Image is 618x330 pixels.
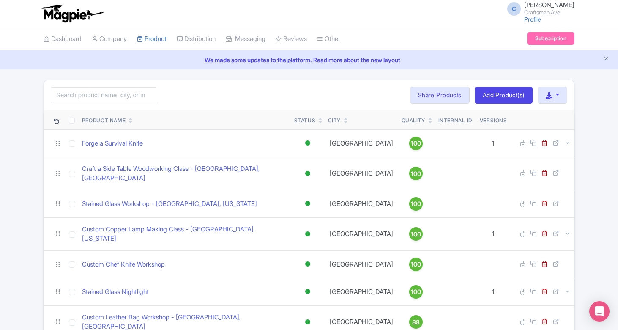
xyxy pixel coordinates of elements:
[402,227,430,241] a: 100
[304,258,312,270] div: Active
[527,32,574,45] a: Subscription
[304,198,312,210] div: Active
[492,288,495,296] span: 1
[325,190,398,217] td: [GEOGRAPHIC_DATA]
[411,199,421,209] span: 100
[402,197,430,211] a: 100
[589,301,610,322] div: Open Intercom Messenger
[411,287,421,297] span: 100
[304,168,312,180] div: Active
[325,157,398,190] td: [GEOGRAPHIC_DATA]
[411,230,421,239] span: 100
[524,10,574,15] small: Craftsman Ave
[325,250,398,278] td: [GEOGRAPHIC_DATA]
[524,1,574,9] span: [PERSON_NAME]
[475,87,533,104] a: Add Product(s)
[524,16,541,23] a: Profile
[325,217,398,250] td: [GEOGRAPHIC_DATA]
[5,55,613,64] a: We made some updates to the platform. Read more about the new layout
[434,110,476,130] th: Internal ID
[402,167,430,180] a: 100
[82,164,287,183] a: Craft a Side Table Woodworking Class - [GEOGRAPHIC_DATA], [GEOGRAPHIC_DATA]
[402,137,430,150] a: 100
[325,278,398,305] td: [GEOGRAPHIC_DATA]
[411,260,421,269] span: 100
[177,27,216,51] a: Distribution
[411,139,421,148] span: 100
[325,129,398,157] td: [GEOGRAPHIC_DATA]
[412,318,420,327] span: 88
[402,315,430,329] a: 88
[304,316,312,328] div: Active
[82,225,287,244] a: Custom Copper Lamp Making Class - [GEOGRAPHIC_DATA], [US_STATE]
[82,287,149,297] a: Stained Glass Nightlight
[82,199,257,209] a: Stained Glass Workshop - [GEOGRAPHIC_DATA], [US_STATE]
[226,27,265,51] a: Messaging
[502,2,574,15] a: C [PERSON_NAME] Craftsman Ave
[402,258,430,271] a: 100
[507,2,521,16] span: C
[137,27,167,51] a: Product
[82,139,143,148] a: Forge a Survival Knife
[492,139,495,147] span: 1
[402,285,430,299] a: 100
[492,230,495,238] span: 1
[276,27,307,51] a: Reviews
[304,286,312,298] div: Active
[82,260,165,269] a: Custom Chef Knife Workshop
[476,110,511,130] th: Versions
[82,117,126,124] div: Product Name
[44,27,82,51] a: Dashboard
[402,117,425,124] div: Quality
[328,117,341,124] div: City
[603,55,610,64] button: Close announcement
[304,137,312,149] div: Active
[304,228,312,240] div: Active
[51,87,156,103] input: Search product name, city, or interal id
[294,117,316,124] div: Status
[411,169,421,179] span: 100
[39,4,105,23] img: logo-ab69f6fb50320c5b225c76a69d11143b.png
[92,27,127,51] a: Company
[410,87,470,104] a: Share Products
[317,27,340,51] a: Other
